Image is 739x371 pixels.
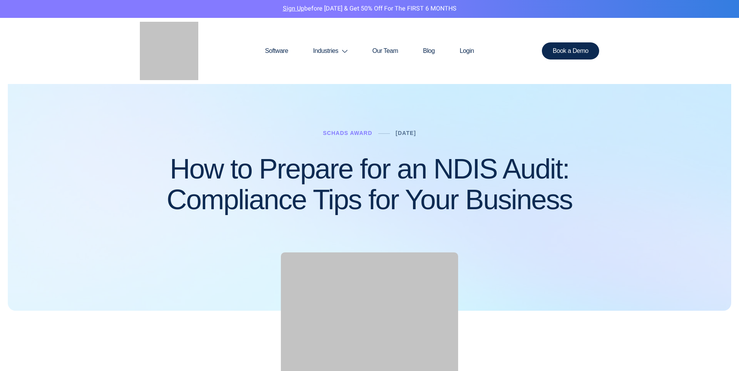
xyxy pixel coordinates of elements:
a: Login [447,32,487,70]
span: Book a Demo [553,48,589,54]
a: [DATE] [396,130,416,136]
a: Software [252,32,300,70]
p: before [DATE] & Get 50% Off for the FIRST 6 MONTHS [6,4,733,14]
a: Our Team [360,32,411,70]
a: Blog [411,32,447,70]
a: Sign Up [283,4,304,13]
h1: How to Prepare for an NDIS Audit: Compliance Tips for Your Business [140,154,600,215]
a: Schads Award [323,130,372,136]
a: Industries [301,32,360,70]
a: Book a Demo [542,42,600,59]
